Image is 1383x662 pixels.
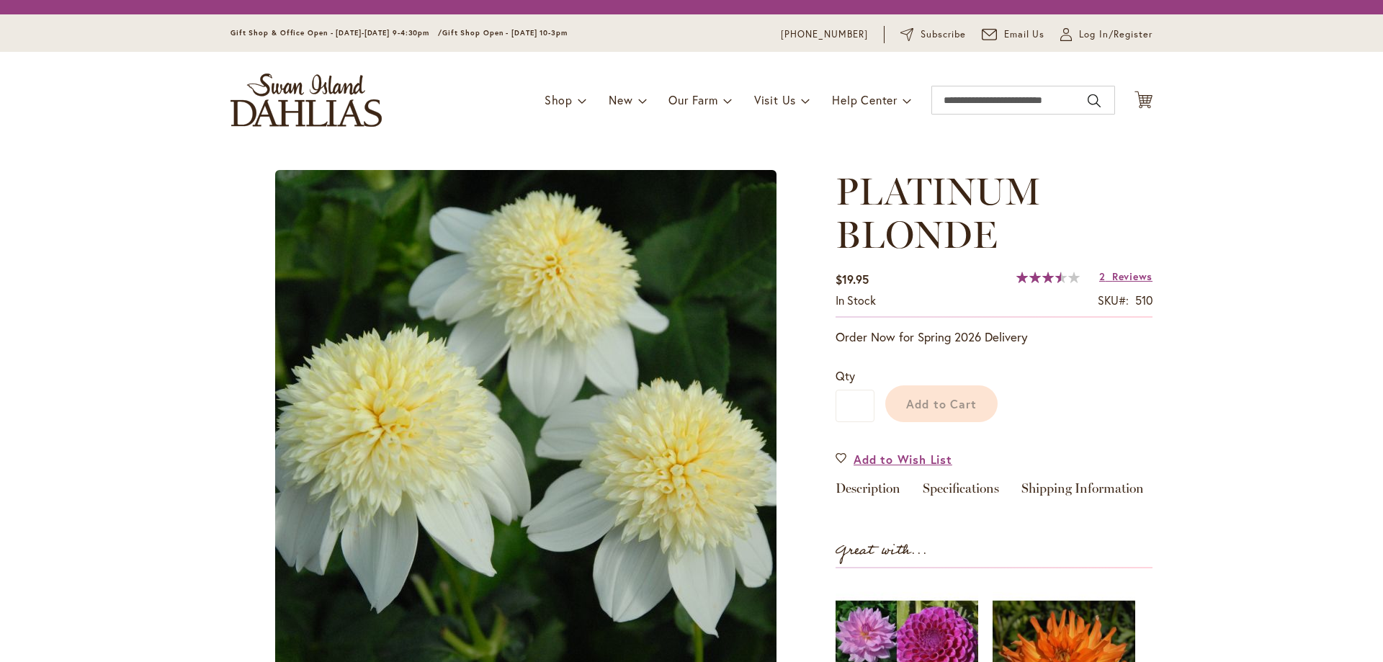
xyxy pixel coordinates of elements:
[832,92,898,107] span: Help Center
[836,539,928,563] strong: Great with...
[836,292,876,309] div: Availability
[854,451,952,468] span: Add to Wish List
[1099,269,1106,283] span: 2
[900,27,966,42] a: Subscribe
[230,28,442,37] span: Gift Shop & Office Open - [DATE]-[DATE] 9-4:30pm /
[1004,27,1045,42] span: Email Us
[836,292,876,308] span: In stock
[1112,269,1152,283] span: Reviews
[1135,292,1152,309] div: 510
[754,92,796,107] span: Visit Us
[1088,89,1101,112] button: Search
[982,27,1045,42] a: Email Us
[836,328,1152,346] p: Order Now for Spring 2026 Delivery
[1016,272,1080,283] div: 70%
[836,169,1041,257] span: PLATINUM BLONDE
[1060,27,1152,42] a: Log In/Register
[609,92,632,107] span: New
[836,482,900,503] a: Description
[442,28,568,37] span: Gift Shop Open - [DATE] 10-3pm
[1099,269,1152,283] a: 2 Reviews
[1079,27,1152,42] span: Log In/Register
[836,482,1152,503] div: Detailed Product Info
[668,92,717,107] span: Our Farm
[1098,292,1129,308] strong: SKU
[836,368,855,383] span: Qty
[1021,482,1144,503] a: Shipping Information
[923,482,999,503] a: Specifications
[230,73,382,127] a: store logo
[781,27,868,42] a: [PHONE_NUMBER]
[836,451,952,468] a: Add to Wish List
[921,27,966,42] span: Subscribe
[836,272,869,287] span: $19.95
[545,92,573,107] span: Shop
